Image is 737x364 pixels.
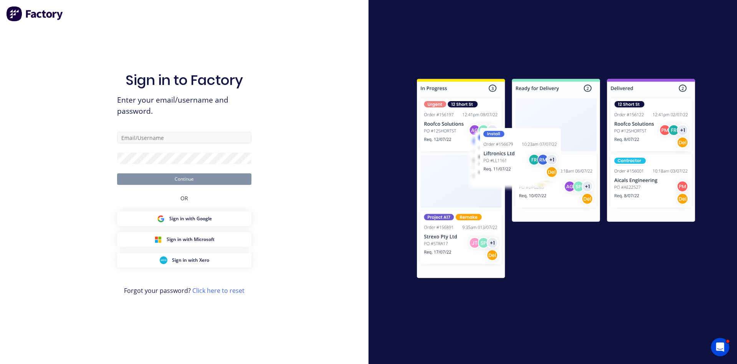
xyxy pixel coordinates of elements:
button: Google Sign inSign in with Google [117,211,251,226]
span: Sign in with Microsoft [167,236,215,243]
img: Xero Sign in [160,256,167,264]
span: Sign in with Google [169,215,212,222]
h1: Sign in to Factory [126,72,243,88]
button: Continue [117,173,251,185]
button: Xero Sign inSign in with Xero [117,253,251,268]
span: Enter your email/username and password. [117,95,251,117]
img: Factory [6,6,64,22]
a: Click here to reset [192,286,245,295]
button: Microsoft Sign inSign in with Microsoft [117,232,251,247]
input: Email/Username [117,132,251,143]
img: Sign in [400,63,712,296]
iframe: Intercom live chat [711,338,729,356]
img: Google Sign in [157,215,165,223]
span: Forgot your password? [124,286,245,295]
div: OR [180,185,188,211]
img: Microsoft Sign in [154,236,162,243]
span: Sign in with Xero [172,257,209,264]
